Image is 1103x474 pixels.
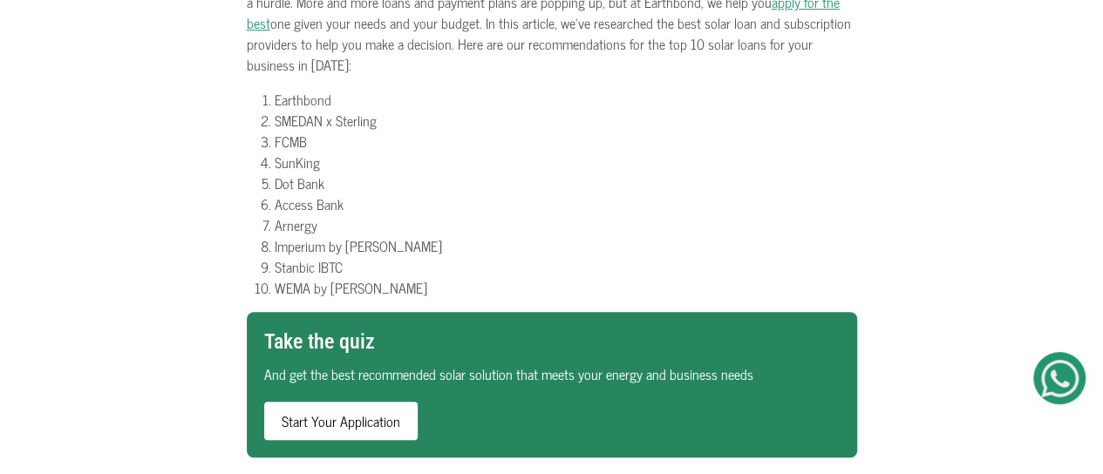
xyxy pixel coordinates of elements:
[275,89,857,110] li: Earthbond
[264,329,840,355] h3: Take the quiz
[275,173,857,193] li: Dot Bank
[275,131,857,152] li: FCMB
[275,110,857,131] li: SMEDAN x Sterling
[275,214,857,235] li: Arnergy
[275,193,857,214] li: Access Bank
[275,277,857,298] li: WEMA by [PERSON_NAME]
[275,235,857,256] li: Imperium by [PERSON_NAME]
[1041,360,1079,397] img: Get Started On Earthbond Via Whatsapp
[264,363,840,384] p: And get the best recommended solar solution that meets your energy and business needs
[264,402,418,440] a: Start Your Application
[275,152,857,173] li: SunKing
[275,256,857,277] li: Stanbic IBTC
